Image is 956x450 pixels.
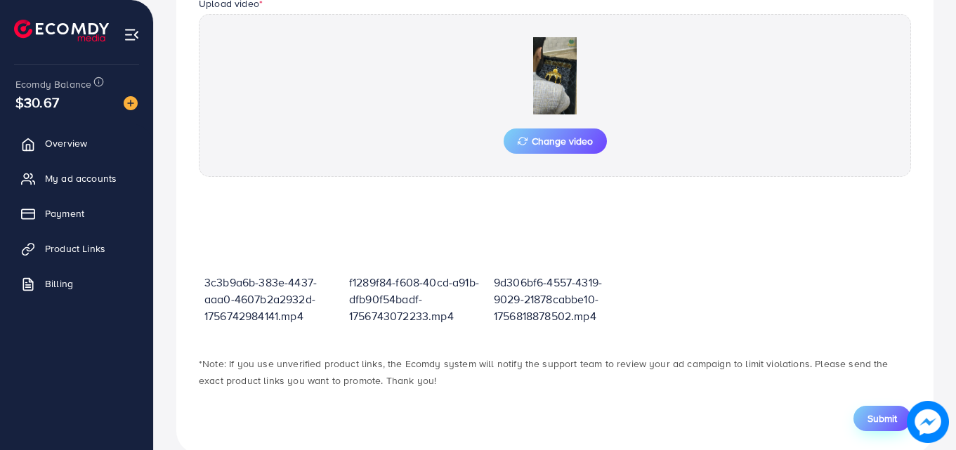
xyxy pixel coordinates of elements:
[494,274,627,324] p: 9d306bf6-4557-4319-9029-21878cabbe10-1756818878502.mp4
[907,401,949,443] img: image
[204,274,338,324] p: 3c3b9a6b-383e-4437-aaa0-4607b2a2932d-1756742984141.mp4
[45,171,117,185] span: My ad accounts
[11,234,143,263] a: Product Links
[485,37,625,114] img: Preview Image
[11,199,143,227] a: Payment
[504,128,607,154] button: Change video
[15,92,59,112] span: $30.67
[867,411,897,425] span: Submit
[14,20,109,41] img: logo
[349,274,483,324] p: f1289f84-f608-40cd-a91b-dfb90f54badf-1756743072233.mp4
[853,406,911,431] button: Submit
[15,77,91,91] span: Ecomdy Balance
[11,164,143,192] a: My ad accounts
[45,136,87,150] span: Overview
[11,270,143,298] a: Billing
[45,241,105,256] span: Product Links
[124,96,138,110] img: image
[518,136,593,146] span: Change video
[199,355,911,389] p: *Note: If you use unverified product links, the Ecomdy system will notify the support team to rev...
[124,27,140,43] img: menu
[11,129,143,157] a: Overview
[45,206,84,220] span: Payment
[45,277,73,291] span: Billing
